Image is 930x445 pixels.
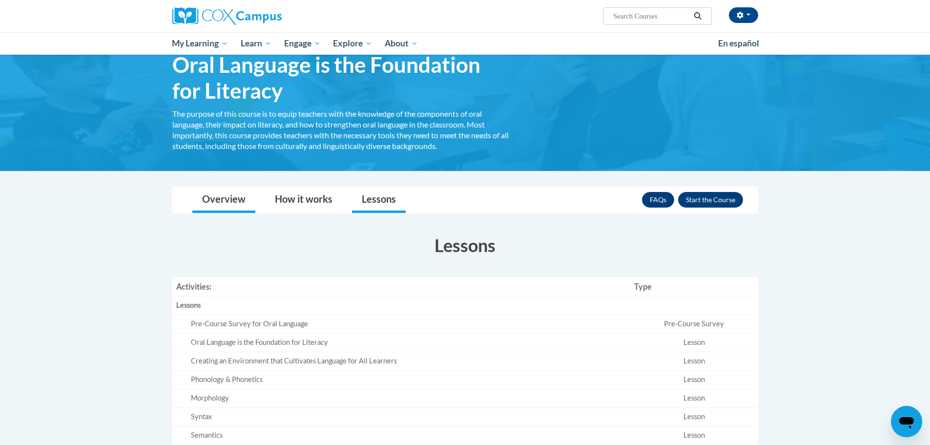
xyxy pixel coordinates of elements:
div: Lessons [176,300,626,311]
span: En español [718,38,759,48]
div: Oral Language is the Foundation for Literacy [191,338,626,348]
div: The purpose of this course is to equip teachers with the knowledge of the components of oral lang... [172,108,509,151]
div: Morphology [191,393,626,403]
a: About [378,32,424,55]
td: Lesson [630,407,758,426]
button: Enroll [678,192,743,208]
a: How it works [265,187,342,213]
th: Activities: [172,277,630,297]
span: About [385,38,418,49]
a: Explore [327,32,378,55]
a: FAQs [642,192,674,208]
td: Lesson [630,352,758,370]
span: Engage [284,38,321,49]
button: Account Settings [729,7,758,23]
input: Search Courses [612,10,690,22]
a: En español [712,33,765,54]
button: Search [690,10,705,22]
h3: Lessons [172,233,758,257]
a: Cox Campus [172,7,358,25]
a: Engage [278,32,327,55]
span: Oral Language is the Foundation for Literacy [172,52,509,104]
img: Cox Campus [172,7,282,25]
td: Lesson [630,426,758,445]
th: Type [630,277,758,297]
a: Lessons [352,187,406,213]
div: Semantics [191,430,626,441]
div: Pre-Course Survey for Oral Language [191,319,626,329]
span: My Learning [172,38,228,49]
div: Creating an Environment that Cultivates Language for All Learners [191,356,626,366]
div: Main menu [158,32,773,55]
a: Overview [192,187,255,213]
td: Pre-Course Survey [630,315,758,334]
a: My Learning [166,32,235,55]
div: Phonology & Phonetics [191,375,626,385]
td: Lesson [630,389,758,407]
span: Explore [333,38,372,49]
span: Learn [241,38,271,49]
a: Learn [234,32,278,55]
iframe: Button to launch messaging window [891,406,922,437]
td: Lesson [630,370,758,389]
td: Lesson [630,333,758,352]
div: Syntax [191,412,626,422]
